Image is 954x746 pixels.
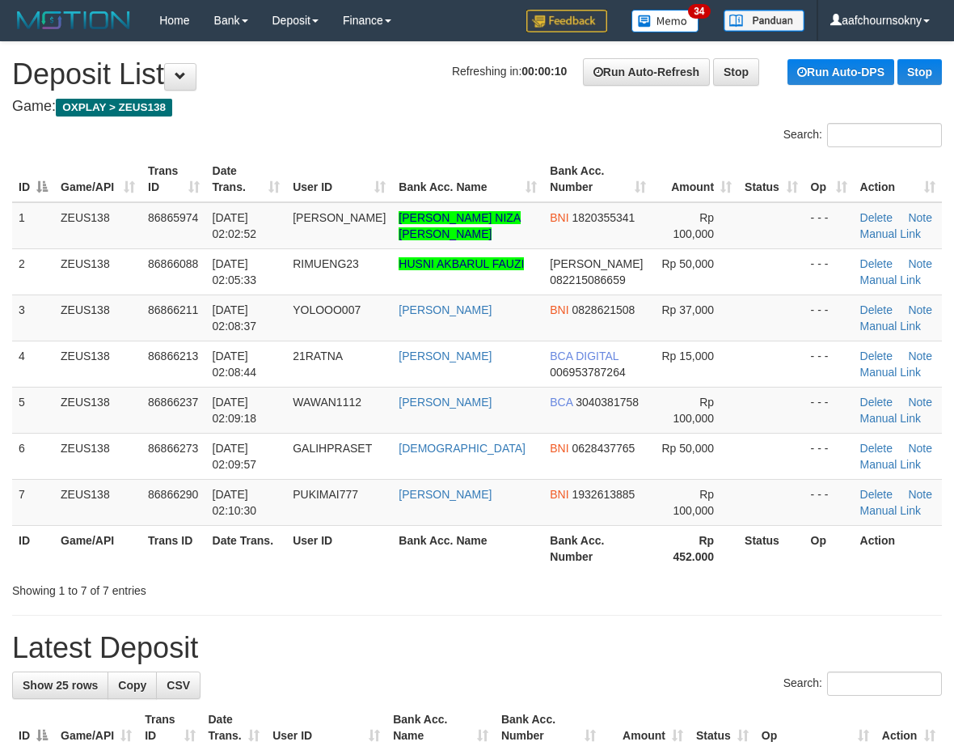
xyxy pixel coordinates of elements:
th: User ID: activate to sort column ascending [286,156,392,202]
span: Copy 0828621508 to clipboard [572,303,635,316]
th: Status: activate to sort column ascending [738,156,804,202]
a: Copy [108,672,157,699]
span: [DATE] 02:10:30 [213,488,257,517]
span: PUKIMAI777 [293,488,358,501]
span: BCA DIGITAL [550,350,618,362]
span: Copy 006953787264 to clipboard [550,366,625,379]
a: Delete [860,396,893,409]
h1: Latest Deposit [12,632,942,664]
td: - - - [804,433,854,479]
span: Copy [118,679,146,692]
span: CSV [167,679,190,692]
td: - - - [804,341,854,387]
span: Rp 15,000 [661,350,714,362]
span: 21RATNA [293,350,343,362]
a: Delete [860,303,893,316]
span: 34 [688,4,710,19]
a: Run Auto-DPS [787,59,894,85]
span: [PERSON_NAME] [550,257,643,270]
span: [DATE] 02:05:33 [213,257,257,286]
label: Search: [783,123,942,147]
th: Trans ID [141,525,206,571]
span: [PERSON_NAME] [293,211,386,224]
td: 5 [12,387,54,433]
td: 7 [12,479,54,525]
a: [PERSON_NAME] [399,350,492,362]
span: [DATE] 02:09:57 [213,442,257,471]
img: Button%20Memo.svg [631,10,699,32]
a: Stop [713,58,759,86]
span: BCA [550,396,572,409]
a: Delete [860,350,893,362]
th: User ID [286,525,392,571]
span: 86866290 [148,488,198,501]
span: 86865974 [148,211,198,224]
img: Feedback.jpg [526,10,607,32]
input: Search: [827,672,942,696]
span: 86866237 [148,396,198,409]
span: Rp 50,000 [661,257,714,270]
span: Copy 0628437765 to clipboard [572,442,635,455]
th: ID: activate to sort column descending [12,156,54,202]
th: Date Trans.: activate to sort column ascending [206,156,287,202]
span: [DATE] 02:08:37 [213,303,257,333]
span: Refreshing in: [452,65,567,78]
span: GALIHPRASET [293,442,372,455]
a: Delete [860,211,893,224]
a: Manual Link [860,366,922,379]
th: Op [804,525,854,571]
a: Delete [860,257,893,270]
span: Rp 100,000 [673,211,714,240]
td: 4 [12,341,54,387]
a: [DEMOGRAPHIC_DATA] [399,442,526,455]
img: panduan.png [724,10,804,32]
td: 3 [12,295,54,341]
td: ZEUS138 [54,295,141,341]
a: Run Auto-Refresh [583,58,710,86]
th: Amount: activate to sort column ascending [652,156,738,202]
span: [DATE] 02:09:18 [213,396,257,425]
th: Game/API [54,525,141,571]
span: BNI [550,211,568,224]
span: 86866211 [148,303,198,316]
a: Note [908,350,932,362]
strong: 00:00:10 [521,65,567,78]
a: [PERSON_NAME] [399,303,492,316]
th: Bank Acc. Number: activate to sort column ascending [543,156,652,202]
a: HUSNI AKBARUL FAUZI [399,257,524,270]
th: Date Trans. [206,525,287,571]
a: Show 25 rows [12,672,108,699]
a: Manual Link [860,458,922,471]
a: Note [908,211,932,224]
input: Search: [827,123,942,147]
td: - - - [804,387,854,433]
td: ZEUS138 [54,479,141,525]
span: YOLOOO007 [293,303,361,316]
td: 2 [12,248,54,295]
a: [PERSON_NAME] [399,488,492,501]
span: BNI [550,488,568,501]
span: Show 25 rows [23,679,98,692]
a: [PERSON_NAME] [399,396,492,409]
a: Manual Link [860,273,922,286]
a: Manual Link [860,412,922,425]
span: RIMUENG23 [293,257,359,270]
th: Game/API: activate to sort column ascending [54,156,141,202]
td: - - - [804,202,854,249]
td: ZEUS138 [54,433,141,479]
span: Copy 1932613885 to clipboard [572,488,635,501]
div: Showing 1 to 7 of 7 entries [12,576,386,599]
span: Rp 37,000 [661,303,714,316]
th: Bank Acc. Number [543,525,652,571]
td: ZEUS138 [54,341,141,387]
a: [PERSON_NAME] NIZA [PERSON_NAME] [399,211,521,240]
th: Bank Acc. Name [392,525,543,571]
th: Status [738,525,804,571]
td: - - - [804,248,854,295]
a: Note [908,488,932,501]
th: Trans ID: activate to sort column ascending [141,156,206,202]
span: Copy 082215086659 to clipboard [550,273,625,286]
a: Note [908,442,932,455]
span: BNI [550,303,568,316]
span: Copy 3040381758 to clipboard [576,396,639,409]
